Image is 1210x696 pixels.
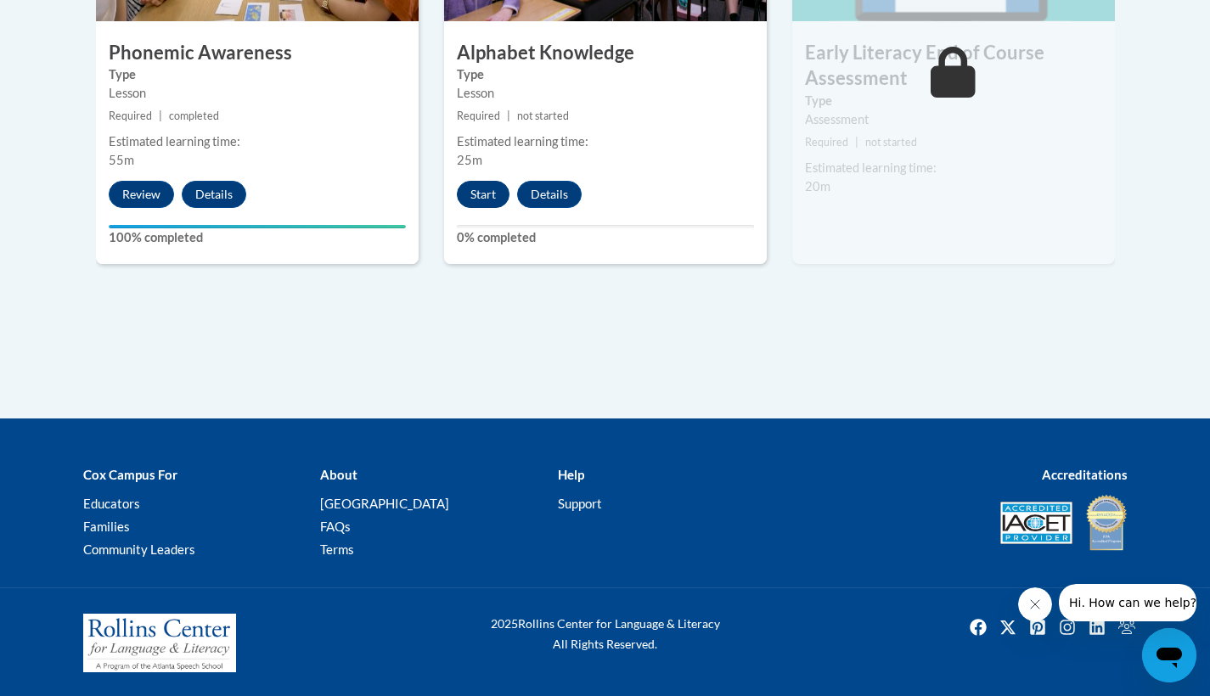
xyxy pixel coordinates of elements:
span: 2025 [491,616,518,631]
img: Instagram icon [1054,614,1081,641]
span: | [507,109,510,122]
h3: Alphabet Knowledge [444,40,767,66]
img: IDA® Accredited [1085,493,1128,553]
label: Type [457,65,754,84]
img: Accredited IACET® Provider [1000,502,1072,544]
button: Review [109,181,174,208]
div: Estimated learning time: [109,132,406,151]
a: Pinterest [1024,614,1051,641]
span: Required [457,109,500,122]
label: Type [805,92,1102,110]
span: Required [109,109,152,122]
span: not started [865,136,917,149]
span: 55m [109,153,134,167]
a: Twitter [994,614,1021,641]
div: Assessment [805,110,1102,129]
span: Required [805,136,848,149]
a: Families [83,519,130,534]
img: Facebook icon [965,614,992,641]
div: Estimated learning time: [457,132,754,151]
h3: Early Literacy End of Course Assessment [792,40,1115,93]
b: Cox Campus For [83,467,177,482]
a: Instagram [1054,614,1081,641]
h3: Phonemic Awareness [96,40,419,66]
iframe: Close message [1018,587,1052,621]
span: 25m [457,153,482,167]
div: Your progress [109,225,406,228]
iframe: Button to launch messaging window [1142,628,1196,682]
label: 100% completed [109,228,406,247]
a: Educators [83,496,140,511]
button: Start [457,181,509,208]
img: Facebook group icon [1113,614,1140,641]
iframe: Message from company [1059,584,1196,621]
span: completed [169,109,219,122]
button: Details [182,181,246,208]
b: About [320,467,357,482]
a: Terms [320,542,354,557]
img: Pinterest icon [1024,614,1051,641]
label: 0% completed [457,228,754,247]
button: Details [517,181,582,208]
img: Twitter icon [994,614,1021,641]
b: Accreditations [1042,467,1128,482]
span: not started [517,109,569,122]
span: | [159,109,162,122]
span: | [855,136,858,149]
a: Facebook Group [1113,614,1140,641]
a: FAQs [320,519,351,534]
div: Lesson [109,84,406,103]
a: Facebook [965,614,992,641]
b: Help [558,467,584,482]
span: 20m [805,179,830,194]
img: LinkedIn icon [1083,614,1111,641]
a: Community Leaders [83,542,195,557]
a: Support [558,496,602,511]
div: Lesson [457,84,754,103]
a: [GEOGRAPHIC_DATA] [320,496,449,511]
img: Rollins Center for Language & Literacy - A Program of the Atlanta Speech School [83,614,236,673]
label: Type [109,65,406,84]
div: Estimated learning time: [805,159,1102,177]
div: Rollins Center for Language & Literacy All Rights Reserved. [427,614,784,654]
a: Linkedin [1083,614,1111,641]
